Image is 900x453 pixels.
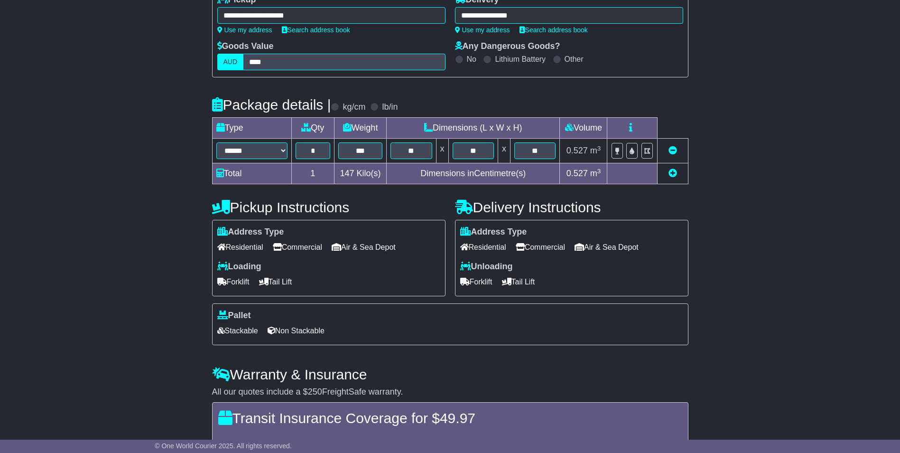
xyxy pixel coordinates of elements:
span: © One World Courier 2025. All rights reserved. [155,442,292,450]
label: Unloading [460,262,513,272]
h4: Warranty & Insurance [212,367,688,382]
span: Forklift [217,274,250,289]
td: Dimensions in Centimetre(s) [387,163,560,184]
span: m [590,169,601,178]
span: Residential [217,240,263,255]
a: Add new item [668,169,677,178]
label: Other [565,55,584,64]
span: Air & Sea Depot [332,240,396,255]
span: 0.527 [566,169,588,178]
span: 49.97 [440,410,475,426]
td: Qty [291,118,334,139]
label: Address Type [460,227,527,237]
h4: Package details | [212,97,331,113]
label: Any Dangerous Goods? [455,41,560,52]
a: Remove this item [668,146,677,155]
span: Residential [460,240,506,255]
label: Address Type [217,227,284,237]
td: x [498,139,510,163]
a: Use my address [455,26,510,34]
span: Tail Lift [502,274,535,289]
a: Use my address [217,26,272,34]
label: Loading [217,262,261,272]
label: kg/cm [343,102,365,113]
a: Search address book [282,26,350,34]
td: Type [212,118,291,139]
td: 1 [291,163,334,184]
a: Search address book [520,26,588,34]
span: m [590,146,601,155]
span: Tail Lift [259,274,292,289]
sup: 3 [597,168,601,175]
span: Non Stackable [268,323,325,338]
td: Volume [560,118,607,139]
label: Pallet [217,311,251,321]
td: Total [212,163,291,184]
label: lb/in [382,102,398,113]
label: Goods Value [217,41,274,52]
span: Commercial [516,240,565,255]
td: Kilo(s) [334,163,387,184]
h4: Transit Insurance Coverage for $ [218,410,682,426]
label: No [467,55,476,64]
div: All our quotes include a $ FreightSafe warranty. [212,387,688,397]
label: Lithium Battery [495,55,546,64]
label: AUD [217,54,244,70]
sup: 3 [597,145,601,152]
td: Dimensions (L x W x H) [387,118,560,139]
td: Weight [334,118,387,139]
span: Commercial [273,240,322,255]
span: Air & Sea Depot [575,240,639,255]
td: x [436,139,448,163]
h4: Pickup Instructions [212,199,445,215]
span: 0.527 [566,146,588,155]
span: 147 [340,169,354,178]
h4: Delivery Instructions [455,199,688,215]
span: Stackable [217,323,258,338]
span: Forklift [460,274,492,289]
span: 250 [308,387,322,396]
